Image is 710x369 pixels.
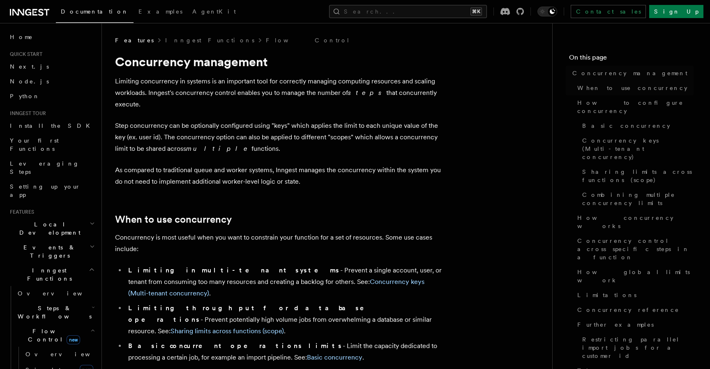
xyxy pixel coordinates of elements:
[579,332,694,363] a: Restricting parallel import jobs for a customer id
[7,243,90,260] span: Events & Triggers
[577,237,694,261] span: Concurrency control across specific steps in a function
[569,53,694,66] h4: On this page
[579,164,694,187] a: Sharing limits across functions (scope)
[115,232,444,255] p: Concurrency is most useful when you want to constrain your function for a set of resources. Some ...
[577,306,679,314] span: Concurrency reference
[7,89,97,104] a: Python
[579,187,694,210] a: Combining multiple concurrency limits
[14,286,97,301] a: Overview
[649,5,703,18] a: Sign Up
[329,5,487,18] button: Search...⌘K
[115,54,444,69] h1: Concurrency management
[126,302,444,337] li: - Prevent potentially high volume jobs from overwhelming a database or similar resource. See: .
[348,89,386,97] em: steps
[134,2,187,22] a: Examples
[572,69,687,77] span: Concurrency management
[14,304,92,321] span: Steps & Workflows
[7,240,97,263] button: Events & Triggers
[574,302,694,317] a: Concurrency reference
[7,59,97,74] a: Next.js
[577,84,687,92] span: When to use concurrency
[115,164,444,187] p: As compared to traditional queue and worker systems, Inngest manages the concurrency within the s...
[579,118,694,133] a: Basic concurrency
[25,351,110,357] span: Overview
[7,118,97,133] a: Install the SDK
[18,290,102,297] span: Overview
[7,179,97,202] a: Setting up your app
[7,133,97,156] a: Your first Functions
[10,93,40,99] span: Python
[579,133,694,164] a: Concurrency keys (Multi-tenant concurrency)
[577,214,694,230] span: How concurrency works
[266,36,350,44] a: Flow Control
[165,36,254,44] a: Inngest Functions
[187,2,241,22] a: AgentKit
[470,7,482,16] kbd: ⌘K
[537,7,557,16] button: Toggle dark mode
[7,156,97,179] a: Leveraging Steps
[574,288,694,302] a: Limitations
[571,5,646,18] a: Contact sales
[128,342,343,350] strong: Basic concurrent operations limits
[7,209,34,215] span: Features
[128,266,340,274] strong: Limiting in multi-tenant systems
[115,76,444,110] p: Limiting concurrency in systems is an important tool for correctly managing computing resources a...
[7,263,97,286] button: Inngest Functions
[569,66,694,81] a: Concurrency management
[126,340,444,363] li: - Limit the capacity dedicated to processing a certain job, for example an import pipeline. See: .
[10,183,81,198] span: Setting up your app
[7,110,46,117] span: Inngest tour
[14,327,90,344] span: Flow Control
[115,214,232,225] a: When to use concurrency
[582,168,694,184] span: Sharing limits across functions (scope)
[7,220,90,237] span: Local Development
[115,36,154,44] span: Features
[7,266,89,283] span: Inngest Functions
[577,321,654,329] span: Further examples
[14,324,97,347] button: Flow Controlnew
[186,145,251,152] em: multiple
[7,217,97,240] button: Local Development
[582,335,694,360] span: Restricting parallel import jobs for a customer id
[577,99,694,115] span: How to configure concurrency
[7,30,97,44] a: Home
[7,51,42,58] span: Quick start
[574,210,694,233] a: How concurrency works
[307,353,362,361] a: Basic concurrency
[577,291,636,299] span: Limitations
[10,160,79,175] span: Leveraging Steps
[192,8,236,15] span: AgentKit
[10,137,59,152] span: Your first Functions
[126,265,444,299] li: - Prevent a single account, user, or tenant from consuming too many resources and creating a back...
[138,8,182,15] span: Examples
[577,268,694,284] span: How global limits work
[61,8,129,15] span: Documentation
[115,120,444,155] p: Step concurrency can be optionally configured using "keys" which applies the limit to each unique...
[574,81,694,95] a: When to use concurrency
[14,301,97,324] button: Steps & Workflows
[10,33,33,41] span: Home
[10,78,49,85] span: Node.js
[10,122,95,129] span: Install the SDK
[171,327,284,335] a: Sharing limits across functions (scope)
[582,122,670,130] span: Basic concurrency
[574,233,694,265] a: Concurrency control across specific steps in a function
[128,304,376,323] strong: Limiting throughput for database operations
[22,347,97,362] a: Overview
[10,63,49,70] span: Next.js
[7,74,97,89] a: Node.js
[574,265,694,288] a: How global limits work
[574,317,694,332] a: Further examples
[582,191,694,207] span: Combining multiple concurrency limits
[574,95,694,118] a: How to configure concurrency
[67,335,80,344] span: new
[56,2,134,23] a: Documentation
[582,136,694,161] span: Concurrency keys (Multi-tenant concurrency)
